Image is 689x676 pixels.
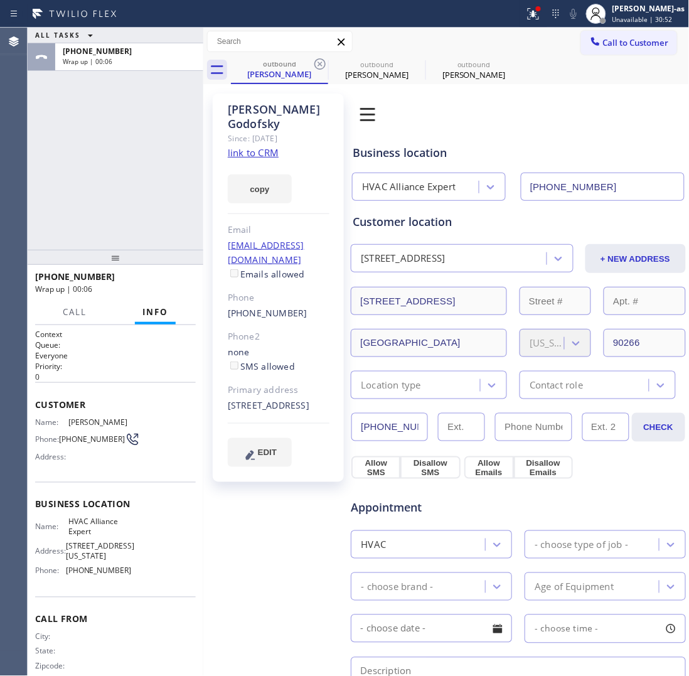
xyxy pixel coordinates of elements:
[350,97,385,132] img: 0z2ufo+1LK1lpbjt5drc1XD0bnnlpun5fRe3jBXTlaPqG+JvTQggABAgRuCwj6M7qMMI5mZPQW9JGuOgECBAj8BAT92W+QEcb...
[351,500,461,517] span: Appointment
[530,378,583,392] div: Contact role
[35,271,115,282] span: [PHONE_NUMBER]
[232,59,327,68] div: outbound
[228,291,329,305] div: Phone
[230,362,238,370] input: SMS allowed
[427,60,521,69] div: outbound
[535,537,628,552] div: - choose type of job -
[427,56,521,84] div: Kelly Salloum
[351,329,507,357] input: City
[68,417,131,427] span: [PERSON_NAME]
[35,31,80,40] span: ALL TASKS
[604,287,685,315] input: Apt. #
[351,413,428,441] input: Phone Number
[63,57,112,66] span: Wrap up | 00:06
[427,69,521,80] div: [PERSON_NAME]
[228,307,307,319] a: [PHONE_NUMBER]
[514,456,573,479] button: Disallow Emails
[495,413,572,441] input: Phone Number 2
[228,383,329,397] div: Primary address
[228,330,329,344] div: Phone2
[228,345,329,374] div: none
[35,646,68,656] span: State:
[361,252,445,266] div: [STREET_ADDRESS]
[208,31,352,51] input: Search
[585,244,686,273] button: + NEW ADDRESS
[59,434,125,444] span: [PHONE_NUMBER]
[35,632,68,641] span: City:
[35,329,196,340] h1: Context
[228,131,329,146] div: Since: [DATE]
[35,662,68,671] span: Zipcode:
[258,448,277,457] span: EDIT
[228,239,304,266] a: [EMAIL_ADDRESS][DOMAIN_NAME]
[230,269,238,277] input: Emails allowed
[35,498,196,510] span: Business location
[632,413,685,442] button: CHECK
[35,361,196,372] h2: Priority:
[535,579,614,594] div: Age of Equipment
[604,329,685,357] input: ZIP
[351,287,507,315] input: Address
[66,566,132,576] span: [PHONE_NUMBER]
[361,537,386,552] div: HVAC
[353,213,683,230] div: Customer location
[353,144,683,161] div: Business location
[35,417,68,427] span: Name:
[55,300,94,325] button: Call
[400,456,460,479] button: Disallow SMS
[228,268,305,280] label: Emails allowed
[228,146,279,159] a: link to CRM
[35,399,196,410] span: Customer
[535,623,599,635] span: - choose time -
[35,522,68,532] span: Name:
[603,37,669,48] span: Call to Customer
[228,102,329,131] div: [PERSON_NAME] Godofsky
[438,413,485,441] input: Ext.
[35,566,66,576] span: Phone:
[351,456,400,479] button: Allow SMS
[565,5,582,23] button: Mute
[612,15,673,24] span: Unavailable | 30:52
[63,306,87,318] span: Call
[362,180,456,195] div: HVAC Alliance Expert
[228,399,329,413] div: [STREET_ADDRESS]
[35,340,196,350] h2: Queue:
[35,547,66,556] span: Address:
[228,223,329,237] div: Email
[68,517,131,537] span: HVAC Alliance Expert
[232,56,327,83] div: Irvin Godofsky
[520,287,591,315] input: Street #
[361,378,421,392] div: Location type
[361,579,433,594] div: - choose brand -
[228,360,295,372] label: SMS allowed
[28,28,105,43] button: ALL TASKS
[329,56,424,84] div: Kelly Salloum
[228,438,292,467] button: EDIT
[35,613,196,625] span: Call From
[612,3,685,14] div: [PERSON_NAME]-as
[329,69,424,80] div: [PERSON_NAME]
[35,284,92,294] span: Wrap up | 00:06
[142,306,168,318] span: Info
[135,300,176,325] button: Info
[66,542,134,561] span: [STREET_ADDRESS][US_STATE]
[581,31,677,55] button: Call to Customer
[35,372,196,382] p: 0
[464,456,514,479] button: Allow Emails
[582,413,629,441] input: Ext. 2
[228,174,292,203] button: copy
[35,434,59,444] span: Phone:
[35,452,68,461] span: Address:
[351,614,512,643] input: - choose date -
[35,350,196,361] p: Everyone
[232,68,327,80] div: [PERSON_NAME]
[521,173,685,201] input: Phone Number
[63,46,132,56] span: [PHONE_NUMBER]
[329,60,424,69] div: outbound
